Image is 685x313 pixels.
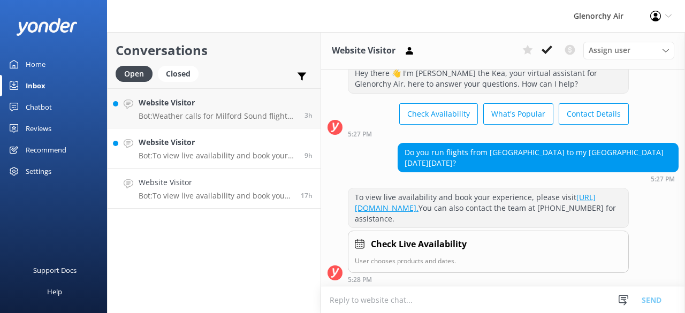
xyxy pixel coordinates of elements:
[33,259,77,281] div: Support Docs
[108,169,321,209] a: Website VisitorBot:To view live availability and book your experience, please visit [URL][DOMAIN_...
[583,42,674,59] div: Assign User
[108,88,321,128] a: Website VisitorBot:Weather calls for Milford Sound flights are made one hour before departure. Pl...
[139,177,293,188] h4: Website Visitor
[158,66,199,82] div: Closed
[108,128,321,169] a: Website VisitorBot:To view live availability and book your experience, please visit [URL][DOMAIN_...
[26,139,66,161] div: Recommend
[398,175,679,182] div: Oct 09 2025 05:27pm (UTC +13:00) Pacific/Auckland
[348,131,372,138] strong: 5:27 PM
[116,67,158,79] a: Open
[139,97,296,109] h4: Website Visitor
[348,277,372,283] strong: 5:28 PM
[305,151,313,160] span: Oct 10 2025 12:49am (UTC +13:00) Pacific/Auckland
[348,64,628,93] div: Hey there 👋 I'm [PERSON_NAME] the Kea, your virtual assistant for Glenorchy Air, here to answer y...
[559,103,629,125] button: Contact Details
[355,192,596,213] a: [URL][DOMAIN_NAME].
[483,103,553,125] button: What's Popular
[332,44,395,58] h3: Website Visitor
[399,103,478,125] button: Check Availability
[47,281,62,302] div: Help
[26,118,51,139] div: Reviews
[139,151,296,161] p: Bot: To view live availability and book your experience, please visit [URL][DOMAIN_NAME].
[139,191,293,201] p: Bot: To view live availability and book your experience, please visit [URL][DOMAIN_NAME]. You can...
[398,143,678,172] div: Do you run flights from [GEOGRAPHIC_DATA] to my [GEOGRAPHIC_DATA] [DATE][DATE]?
[26,54,45,75] div: Home
[348,188,628,227] div: To view live availability and book your experience, please visit You can also contact the team at...
[26,75,45,96] div: Inbox
[355,256,622,266] p: User chooses products and dates.
[139,111,296,121] p: Bot: Weather calls for Milford Sound flights are made one hour before departure. Please contact u...
[139,136,296,148] h4: Website Visitor
[26,161,51,182] div: Settings
[116,40,313,60] h2: Conversations
[158,67,204,79] a: Closed
[26,96,52,118] div: Chatbot
[589,44,630,56] span: Assign user
[348,130,629,138] div: Oct 09 2025 05:27pm (UTC +13:00) Pacific/Auckland
[301,191,313,200] span: Oct 09 2025 05:27pm (UTC +13:00) Pacific/Auckland
[371,238,467,251] h4: Check Live Availability
[116,66,153,82] div: Open
[16,18,78,36] img: yonder-white-logo.png
[651,176,675,182] strong: 5:27 PM
[305,111,313,120] span: Oct 10 2025 07:06am (UTC +13:00) Pacific/Auckland
[348,276,629,283] div: Oct 09 2025 05:28pm (UTC +13:00) Pacific/Auckland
